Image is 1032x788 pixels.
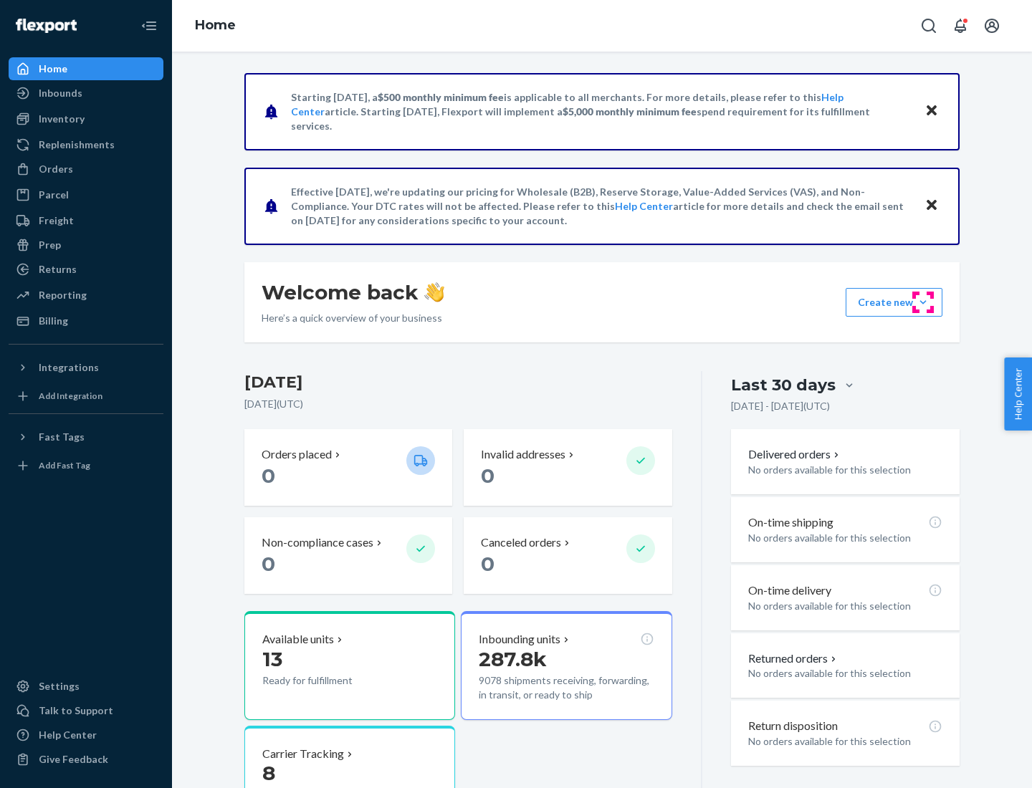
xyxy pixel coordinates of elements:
[748,599,942,613] p: No orders available for this selection
[9,356,163,379] button: Integrations
[262,534,373,551] p: Non-compliance cases
[262,761,275,785] span: 8
[39,390,102,402] div: Add Integration
[291,185,911,228] p: Effective [DATE], we're updating our pricing for Wholesale (B2B), Reserve Storage, Value-Added Se...
[244,517,452,594] button: Non-compliance cases 0
[922,101,941,122] button: Close
[9,284,163,307] a: Reporting
[9,454,163,477] a: Add Fast Tag
[195,17,236,33] a: Home
[481,446,565,463] p: Invalid addresses
[262,746,344,762] p: Carrier Tracking
[39,138,115,152] div: Replenishments
[9,309,163,332] a: Billing
[16,19,77,33] img: Flexport logo
[183,5,247,47] ol: breadcrumbs
[39,162,73,176] div: Orders
[748,463,942,477] p: No orders available for this selection
[9,748,163,771] button: Give Feedback
[748,531,942,545] p: No orders available for this selection
[39,703,113,718] div: Talk to Support
[9,57,163,80] a: Home
[244,611,455,720] button: Available units13Ready for fulfillment
[464,517,672,594] button: Canceled orders 0
[615,200,673,212] a: Help Center
[9,258,163,281] a: Returns
[461,611,672,720] button: Inbounding units287.8k9078 shipments receiving, forwarding, in transit, or ready to ship
[481,534,561,551] p: Canceled orders
[39,262,77,277] div: Returns
[9,699,163,722] a: Talk to Support
[978,11,1006,40] button: Open account menu
[244,371,672,394] h3: [DATE]
[9,724,163,746] a: Help Center
[39,728,97,742] div: Help Center
[748,650,839,667] button: Returned orders
[922,196,941,216] button: Close
[262,552,275,576] span: 0
[9,209,163,232] a: Freight
[291,90,911,133] p: Starting [DATE], a is applicable to all merchants. For more details, please refer to this article...
[9,133,163,156] a: Replenishments
[262,463,275,488] span: 0
[479,631,560,648] p: Inbounding units
[262,647,282,671] span: 13
[481,463,494,488] span: 0
[262,279,444,305] h1: Welcome back
[39,679,80,693] div: Settings
[748,514,833,531] p: On-time shipping
[748,734,942,749] p: No orders available for this selection
[39,62,67,76] div: Home
[424,282,444,302] img: hand-wave emoji
[135,11,163,40] button: Close Navigation
[9,82,163,105] a: Inbounds
[479,647,547,671] span: 287.8k
[9,234,163,256] a: Prep
[39,213,74,228] div: Freight
[378,91,504,103] span: $500 monthly minimum fee
[731,399,830,413] p: [DATE] - [DATE] ( UTC )
[262,631,334,648] p: Available units
[39,360,99,375] div: Integrations
[39,112,85,126] div: Inventory
[748,666,942,681] p: No orders available for this selection
[563,105,697,117] span: $5,000 monthly minimum fee
[39,288,87,302] div: Reporting
[9,675,163,698] a: Settings
[9,158,163,181] a: Orders
[39,188,69,202] div: Parcel
[9,385,163,408] a: Add Integration
[244,397,672,411] p: [DATE] ( UTC )
[748,582,831,599] p: On-time delivery
[9,426,163,448] button: Fast Tags
[262,446,332,463] p: Orders placed
[262,311,444,325] p: Here’s a quick overview of your business
[748,446,842,463] button: Delivered orders
[39,752,108,767] div: Give Feedback
[244,429,452,506] button: Orders placed 0
[262,673,395,688] p: Ready for fulfillment
[731,374,836,396] div: Last 30 days
[9,107,163,130] a: Inventory
[39,238,61,252] div: Prep
[481,552,494,576] span: 0
[1004,357,1032,431] button: Help Center
[748,718,838,734] p: Return disposition
[39,430,85,444] div: Fast Tags
[39,314,68,328] div: Billing
[946,11,975,40] button: Open notifications
[39,86,82,100] div: Inbounds
[9,183,163,206] a: Parcel
[846,288,942,317] button: Create new
[464,429,672,506] button: Invalid addresses 0
[39,459,90,471] div: Add Fast Tag
[914,11,943,40] button: Open Search Box
[479,673,654,702] p: 9078 shipments receiving, forwarding, in transit, or ready to ship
